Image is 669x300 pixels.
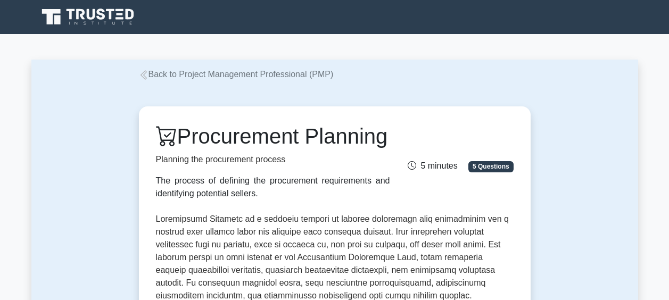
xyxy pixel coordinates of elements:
p: Planning the procurement process [156,153,390,166]
a: Back to Project Management Professional (PMP) [139,70,334,79]
h1: Procurement Planning [156,123,390,149]
div: The process of defining the procurement requirements and identifying potential sellers. [156,174,390,200]
span: 5 minutes [408,161,457,170]
span: 5 Questions [468,161,513,172]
